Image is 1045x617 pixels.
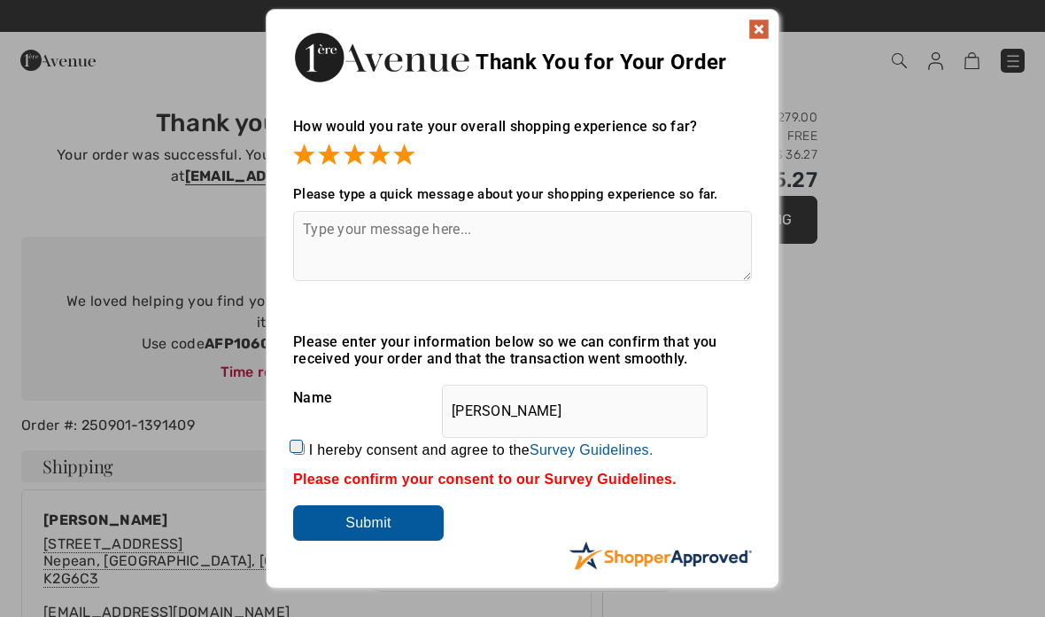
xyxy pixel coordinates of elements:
div: Please confirm your consent to our Survey Guidelines. [293,472,752,488]
a: Survey Guidelines. [530,442,654,457]
div: How would you rate your overall shopping experience so far? [293,100,752,168]
img: x [748,19,770,40]
div: Please enter your information below so we can confirm that you received your order and that the t... [293,333,752,367]
span: Thank You for Your Order [476,50,726,74]
label: I hereby consent and agree to the [309,442,654,458]
div: Please type a quick message about your shopping experience so far. [293,186,752,202]
input: Submit [293,505,444,541]
img: Thank You for Your Order [293,27,470,87]
div: Name [293,376,752,420]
